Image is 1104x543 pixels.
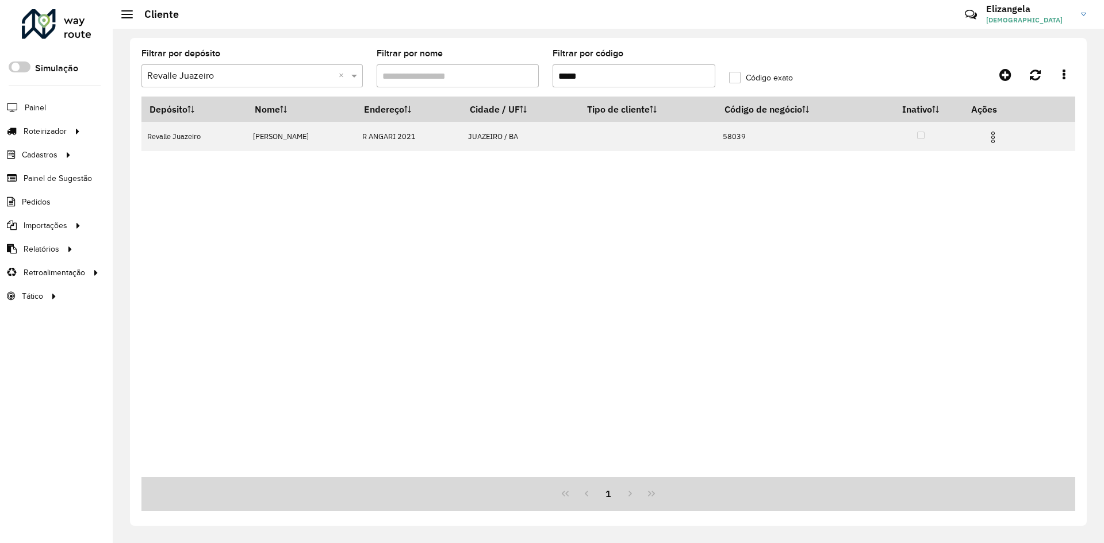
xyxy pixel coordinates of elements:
[24,125,67,137] span: Roteirizador
[553,47,623,60] label: Filtrar por código
[462,122,579,151] td: JUAZEIRO / BA
[24,267,85,279] span: Retroalimentação
[879,97,963,122] th: Inativo
[141,97,247,122] th: Depósito
[24,243,59,255] span: Relatórios
[986,15,1072,25] span: [DEMOGRAPHIC_DATA]
[22,196,51,208] span: Pedidos
[247,97,356,122] th: Nome
[462,97,579,122] th: Cidade / UF
[729,72,793,84] label: Código exato
[24,172,92,184] span: Painel de Sugestão
[356,122,462,151] td: R ANGARI 2021
[339,69,348,83] span: Clear all
[247,122,356,151] td: [PERSON_NAME]
[24,219,67,232] span: Importações
[377,47,443,60] label: Filtrar por nome
[22,149,57,161] span: Cadastros
[959,2,983,27] a: Contato Rápido
[35,61,78,75] label: Simulação
[963,97,1032,121] th: Ações
[141,122,247,151] td: Revalle Juazeiro
[716,97,878,122] th: Código de negócio
[133,8,179,21] h2: Cliente
[25,102,46,114] span: Painel
[597,483,619,505] button: 1
[986,3,1072,14] h3: Elizangela
[22,290,43,302] span: Tático
[716,122,878,151] td: 58039
[579,97,716,122] th: Tipo de cliente
[141,47,220,60] label: Filtrar por depósito
[356,97,462,122] th: Endereço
